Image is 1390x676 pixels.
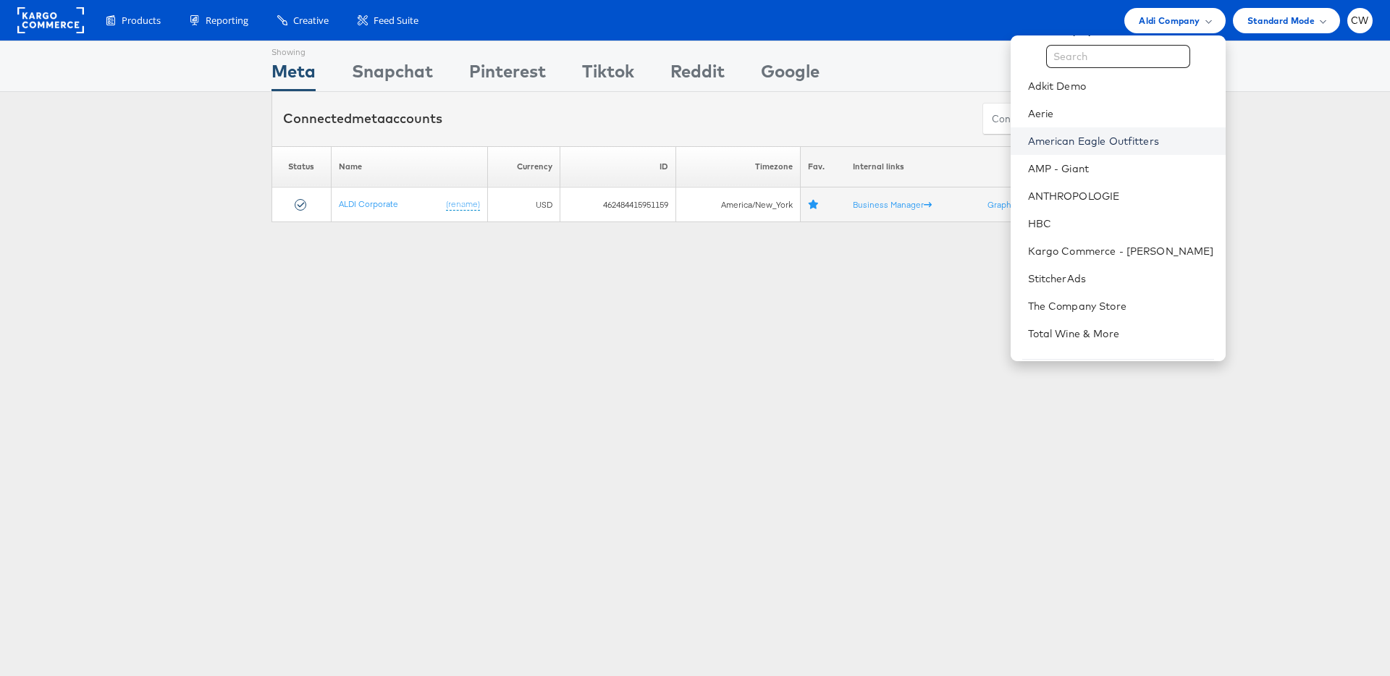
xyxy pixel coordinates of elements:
div: Google [761,59,820,91]
a: Kargo Commerce - [PERSON_NAME] [1028,244,1214,258]
a: HBC [1028,216,1214,231]
th: Timezone [675,146,801,187]
a: American Eagle Outfitters [1028,134,1214,148]
td: USD [487,187,560,222]
a: Total Wine & More [1028,326,1214,341]
span: CW [1351,16,1369,25]
a: (rename) [446,198,480,211]
div: Pinterest [469,59,546,91]
th: Name [331,146,487,187]
a: Graph Explorer [987,199,1054,210]
th: Status [272,146,332,187]
span: meta [352,110,385,127]
div: Tiktok [582,59,634,91]
span: Feed Suite [374,14,418,28]
a: Business Manager [853,199,932,210]
td: 462484415951159 [560,187,676,222]
span: Aldi Company [1139,13,1200,28]
div: Snapchat [352,59,433,91]
div: Connected accounts [283,109,442,128]
a: ANTHROPOLOGIE [1028,189,1214,203]
a: StitcherAds [1028,271,1214,286]
span: Products [122,14,161,28]
span: Creative [293,14,329,28]
a: Aerie [1028,106,1214,121]
input: Search [1046,45,1190,68]
span: Standard Mode [1247,13,1315,28]
a: Adkit Demo [1028,79,1214,93]
th: ID [560,146,676,187]
a: The Company Store [1028,299,1214,313]
div: Reddit [670,59,725,91]
a: AMP - Giant [1028,161,1214,176]
a: ALDI Corporate [339,198,398,209]
div: Showing [271,41,316,59]
button: ConnectmetaAccounts [982,103,1107,135]
span: Reporting [206,14,248,28]
td: America/New_York [675,187,801,222]
div: Meta [271,59,316,91]
th: Currency [487,146,560,187]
